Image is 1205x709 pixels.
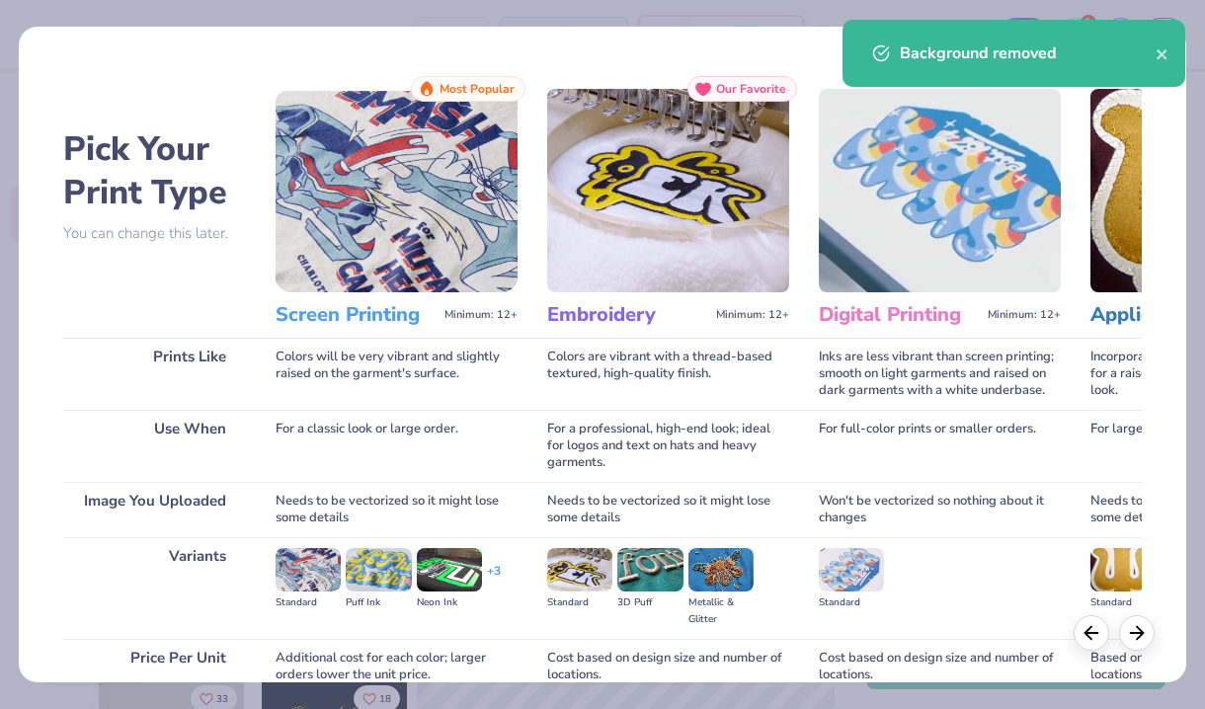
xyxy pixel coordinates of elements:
[276,89,518,292] img: Screen Printing
[487,563,501,596] div: + 3
[819,410,1061,482] div: For full-color prints or smaller orders.
[276,548,341,591] img: Standard
[346,548,411,591] img: Puff Ink
[63,127,246,214] h2: Pick Your Print Type
[417,594,482,611] div: Neon Ink
[1090,548,1156,591] img: Standard
[63,482,246,537] div: Image You Uploaded
[276,639,518,694] div: Additional cost for each color; larger orders lower the unit price.
[276,338,518,410] div: Colors will be very vibrant and slightly raised on the garment's surface.
[547,594,612,611] div: Standard
[547,302,708,328] h3: Embroidery
[819,482,1061,537] div: Won't be vectorized so nothing about it changes
[346,594,411,611] div: Puff Ink
[688,548,754,591] img: Metallic & Glitter
[417,548,482,591] img: Neon Ink
[1090,594,1156,611] div: Standard
[63,338,246,410] div: Prints Like
[819,302,980,328] h3: Digital Printing
[900,41,1156,65] div: Background removed
[63,225,246,242] p: You can change this later.
[819,548,884,591] img: Standard
[819,89,1061,292] img: Digital Printing
[547,338,789,410] div: Colors are vibrant with a thread-based textured, high-quality finish.
[547,410,789,482] div: For a professional, high-end look; ideal for logos and text on hats and heavy garments.
[276,594,341,611] div: Standard
[617,548,683,591] img: 3D Puff
[819,594,884,611] div: Standard
[988,308,1061,322] span: Minimum: 12+
[716,82,786,96] span: Our Favorite
[547,548,612,591] img: Standard
[276,482,518,537] div: Needs to be vectorized so it might lose some details
[688,594,754,628] div: Metallic & Glitter
[276,410,518,482] div: For a classic look or large order.
[819,338,1061,410] div: Inks are less vibrant than screen printing; smooth on light garments and raised on dark garments ...
[547,89,789,292] img: Embroidery
[63,410,246,482] div: Use When
[716,308,789,322] span: Minimum: 12+
[547,482,789,537] div: Needs to be vectorized so it might lose some details
[63,537,246,639] div: Variants
[617,594,683,611] div: 3D Puff
[1156,41,1169,65] button: close
[819,639,1061,694] div: Cost based on design size and number of locations.
[440,82,515,96] span: Most Popular
[547,639,789,694] div: Cost based on design size and number of locations.
[444,308,518,322] span: Minimum: 12+
[63,639,246,694] div: Price Per Unit
[276,302,437,328] h3: Screen Printing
